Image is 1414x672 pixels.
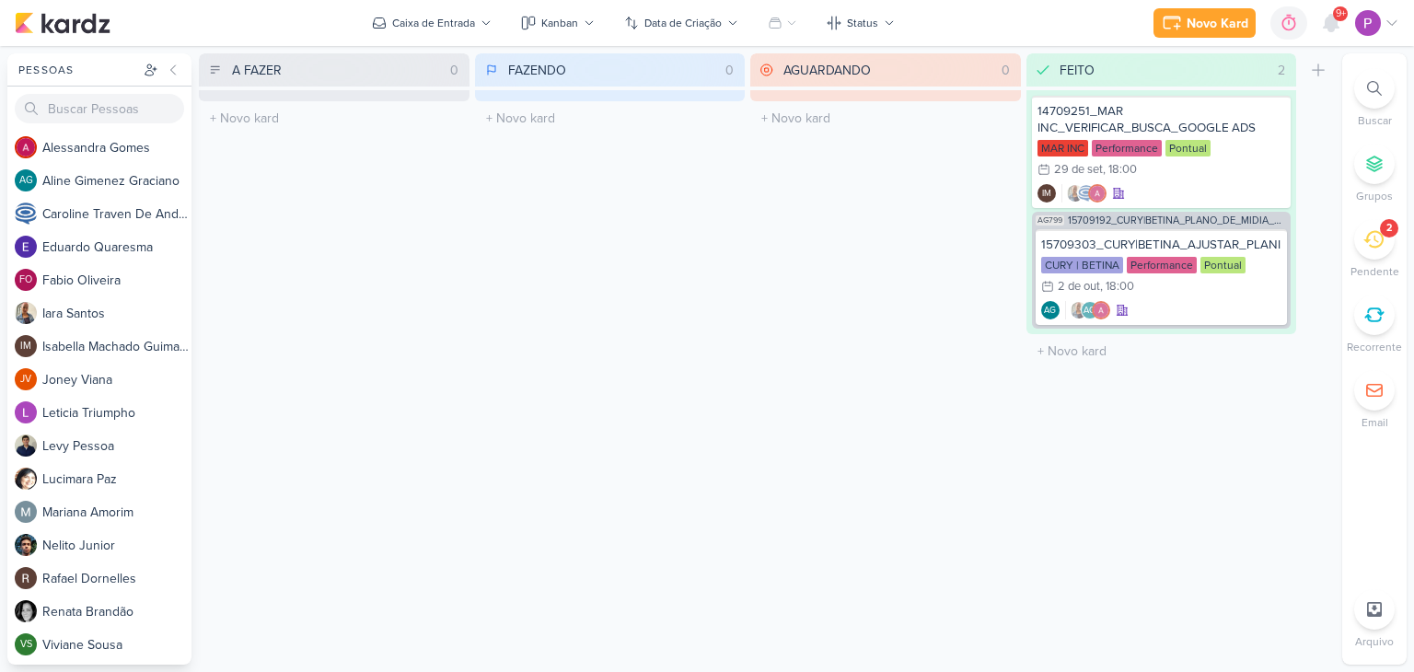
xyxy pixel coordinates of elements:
div: E d u a r d o Q u a r e s m a [42,238,191,257]
img: Iara Santos [15,302,37,324]
div: Performance [1127,257,1197,273]
div: Criador(a): Isabella Machado Guimarães [1037,184,1056,203]
p: Grupos [1356,188,1393,204]
div: 14709251_MAR INC_VERIFICAR_BUSCA_GOOGLE ADS [1037,103,1286,136]
img: Leticia Triumpho [15,401,37,423]
img: Lucimara Paz [15,468,37,490]
div: CURY | BETINA [1041,257,1123,273]
div: L e t i c i a T r i u m p h o [42,403,191,423]
div: Aline Gimenez Graciano [15,169,37,191]
div: M a r i a n a A m o r i m [42,503,191,522]
p: AG [1044,307,1056,316]
div: A l i n e G i m e n e z G r a c i a n o [42,171,191,191]
div: L u c i m a r a P a z [42,469,191,489]
div: R e n a t a B r a n d ã o [42,602,191,621]
img: Rafael Dornelles [15,567,37,589]
input: + Novo kard [1030,338,1293,365]
div: I s a b e l l a M a c h a d o G u i m a r ã e s [42,337,191,356]
p: Pendente [1350,263,1399,280]
div: Fabio Oliveira [15,269,37,291]
img: Caroline Traven De Andrade [15,203,37,225]
img: Iara Santos [1070,301,1088,319]
div: F a b i o O l i v e i r a [42,271,191,290]
img: Mariana Amorim [15,501,37,523]
p: Buscar [1358,112,1392,129]
img: Distribuição Time Estratégico [1355,10,1381,36]
div: Pessoas [15,62,140,78]
div: V i v i a n e S o u s a [42,635,191,655]
div: Aline Gimenez Graciano [1081,301,1099,319]
div: Criador(a): Aline Gimenez Graciano [1041,301,1060,319]
img: Alessandra Gomes [1088,184,1107,203]
div: Colaboradores: Iara Santos, Aline Gimenez Graciano, Alessandra Gomes [1065,301,1110,319]
div: Colaboradores: Iara Santos, Caroline Traven De Andrade, Alessandra Gomes [1061,184,1107,203]
div: R a f a e l D o r n e l l e s [42,569,191,588]
p: Recorrente [1347,339,1402,355]
div: C a r o l i n e T r a v e n D e A n d r a d e [42,204,191,224]
div: , 18:00 [1103,164,1137,176]
input: + Novo kard [754,105,1017,132]
div: Aline Gimenez Graciano [1041,301,1060,319]
div: 0 [718,61,741,80]
img: Caroline Traven De Andrade [1077,184,1095,203]
p: IM [20,342,31,352]
input: + Novo kard [203,105,466,132]
div: 0 [994,61,1017,80]
p: JV [20,375,31,385]
img: Renata Brandão [15,600,37,622]
input: + Novo kard [479,105,742,132]
div: 2 [1270,61,1292,80]
img: Alessandra Gomes [15,136,37,158]
div: L e v y P e s s o a [42,436,191,456]
span: AG799 [1036,215,1064,226]
div: Novo Kard [1187,14,1248,33]
div: 0 [443,61,466,80]
p: FO [19,275,32,285]
div: 29 de set [1054,164,1103,176]
p: VS [20,640,32,650]
div: Viviane Sousa [15,633,37,655]
span: 9+ [1336,6,1346,21]
p: IM [1042,190,1051,199]
div: N e l i t o J u n i o r [42,536,191,555]
p: AG [1084,307,1095,316]
div: Performance [1092,140,1162,156]
div: Pontual [1200,257,1246,273]
img: Iara Santos [1066,184,1084,203]
p: AG [19,176,33,186]
div: MAR INC [1037,140,1088,156]
img: Alessandra Gomes [1092,301,1110,319]
div: A l e s s a n d r a G o m e s [42,138,191,157]
button: Novo Kard [1153,8,1256,38]
p: Email [1362,414,1388,431]
img: kardz.app [15,12,110,34]
p: Arquivo [1355,633,1394,650]
div: J o n e y V i a n a [42,370,191,389]
input: Buscar Pessoas [15,94,184,123]
img: Levy Pessoa [15,434,37,457]
div: Isabella Machado Guimarães [1037,184,1056,203]
li: Ctrl + F [1342,68,1407,129]
div: Isabella Machado Guimarães [15,335,37,357]
div: 15709303_CURY|BETINA_AJUSTAR_PLANILHA_DE_VERBA_V.2 [1041,237,1282,253]
img: Nelito Junior [15,534,37,556]
div: 2 de out [1058,281,1100,293]
div: 2 [1386,221,1392,236]
span: 15709192_CURY|BETINA_PLANO_DE_MIDIA_OUTUBRO [1068,215,1288,226]
img: Eduardo Quaresma [15,236,37,258]
div: , 18:00 [1100,281,1134,293]
div: I a r a S a n t o s [42,304,191,323]
div: Joney Viana [15,368,37,390]
div: Pontual [1165,140,1211,156]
